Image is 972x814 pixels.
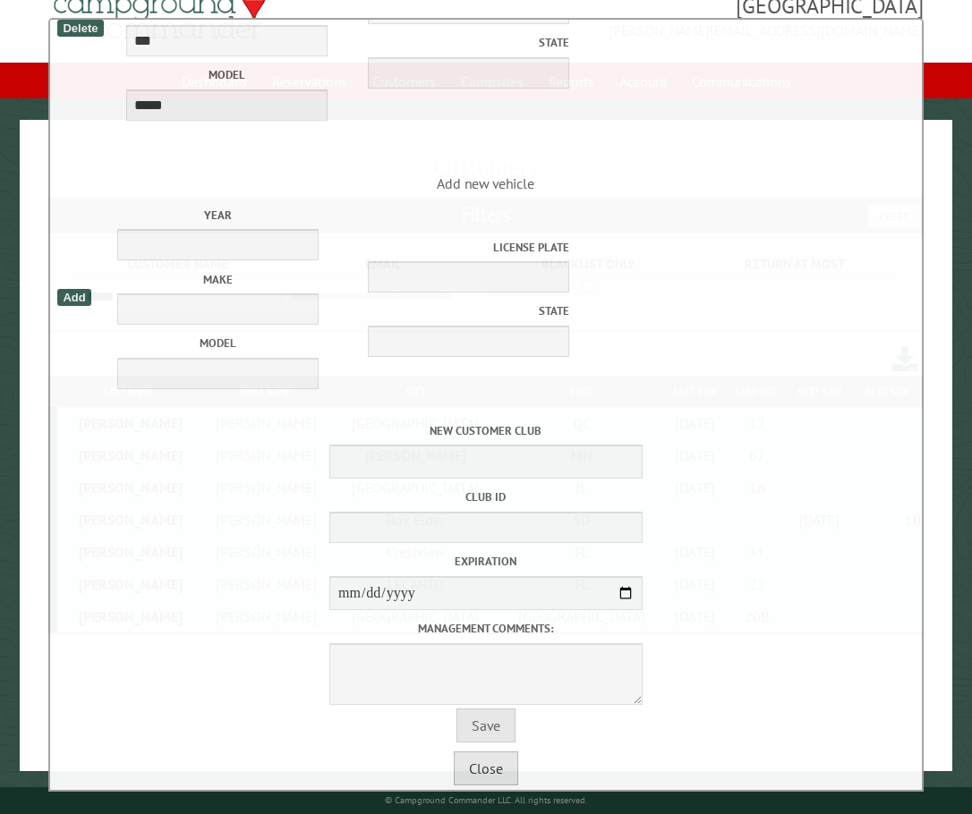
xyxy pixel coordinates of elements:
span: Add new vehicle [55,174,917,401]
label: Model [102,335,333,352]
label: Management comments: [55,620,917,637]
label: New customer club [55,422,917,439]
label: Make [102,271,333,288]
div: Add [57,289,90,306]
label: Club ID [55,488,917,505]
label: License Plate [338,239,569,256]
label: Year [102,207,333,224]
div: Delete [57,20,103,37]
label: State [338,302,569,319]
button: Close [454,751,518,785]
label: Expiration [55,553,917,570]
label: Model [115,66,339,83]
button: Save [456,708,516,742]
small: © Campground Commander LLC. All rights reserved. [385,794,587,806]
label: State [345,34,569,51]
